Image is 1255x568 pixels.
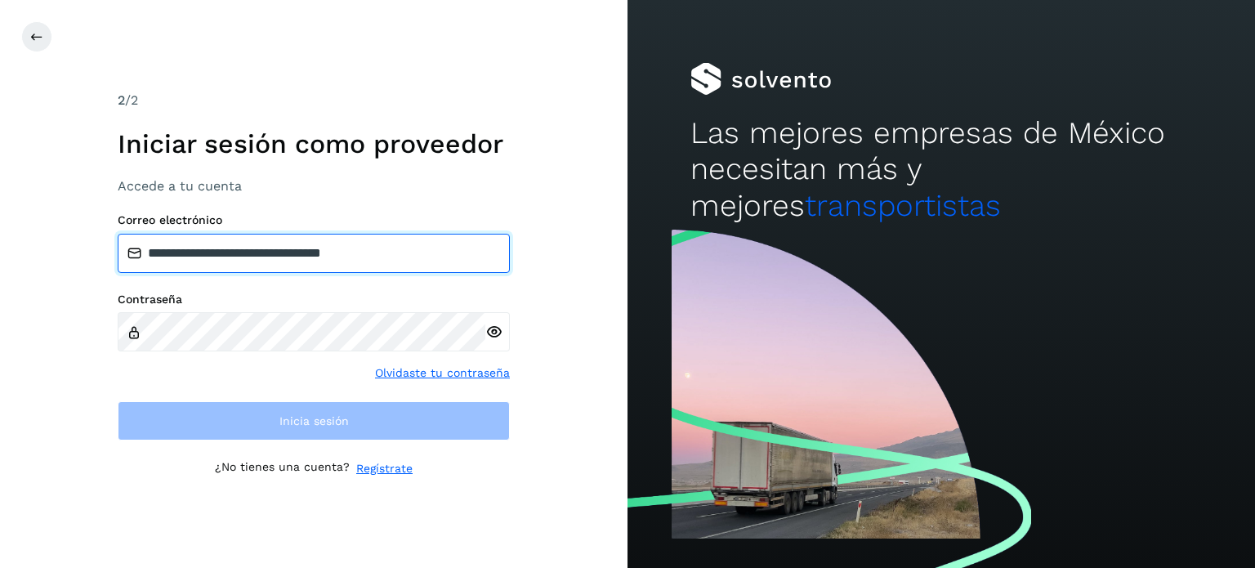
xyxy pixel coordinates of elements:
h1: Iniciar sesión como proveedor [118,128,510,159]
span: transportistas [805,188,1001,223]
label: Correo electrónico [118,213,510,227]
div: /2 [118,91,510,110]
button: Inicia sesión [118,401,510,441]
h2: Las mejores empresas de México necesitan más y mejores [690,115,1192,224]
label: Contraseña [118,293,510,306]
a: Regístrate [356,460,413,477]
span: Inicia sesión [279,415,349,427]
h3: Accede a tu cuenta [118,178,510,194]
p: ¿No tienes una cuenta? [215,460,350,477]
span: 2 [118,92,125,108]
a: Olvidaste tu contraseña [375,365,510,382]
